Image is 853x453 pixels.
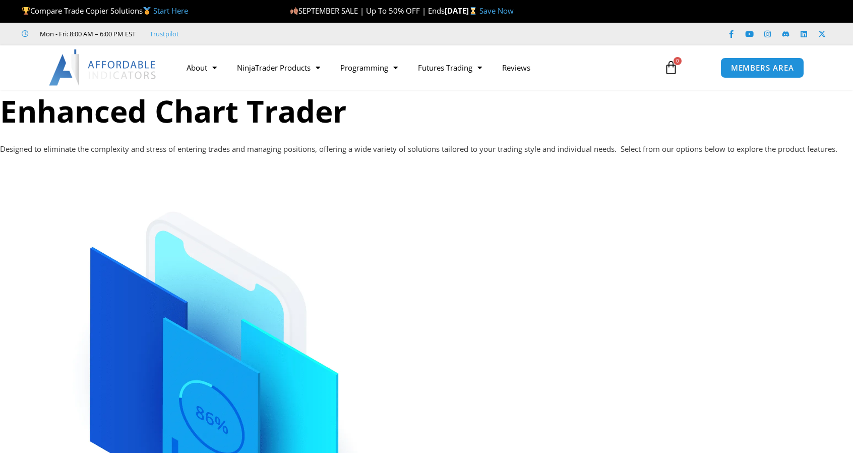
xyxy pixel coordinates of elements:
img: LogoAI | Affordable Indicators – NinjaTrader [49,49,157,86]
img: 🥇 [143,7,151,15]
a: Save Now [479,6,514,16]
a: Futures Trading [408,56,492,79]
nav: Menu [176,56,652,79]
a: Trustpilot [150,28,179,40]
a: About [176,56,227,79]
span: MEMBERS AREA [731,64,794,72]
img: 🍂 [290,7,298,15]
a: NinjaTrader Products [227,56,330,79]
a: 0 [649,53,693,82]
span: Mon - Fri: 8:00 AM – 6:00 PM EST [37,28,136,40]
img: 🏆 [22,7,30,15]
a: Reviews [492,56,540,79]
span: SEPTEMBER SALE | Up To 50% OFF | Ends [290,6,445,16]
img: ⌛ [469,7,477,15]
a: Programming [330,56,408,79]
span: Compare Trade Copier Solutions [22,6,188,16]
a: MEMBERS AREA [720,58,805,78]
a: Start Here [153,6,188,16]
strong: [DATE] [445,6,479,16]
span: 0 [674,57,682,65]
